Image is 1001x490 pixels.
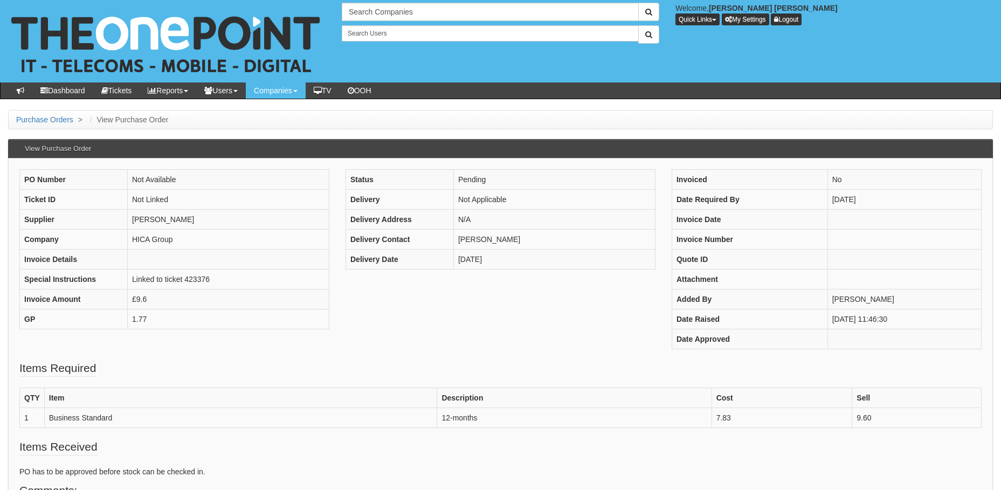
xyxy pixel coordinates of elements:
[667,3,1001,25] div: Welcome,
[128,289,329,309] td: £9.6
[44,408,437,428] td: Business Standard
[342,25,639,42] input: Search Users
[453,170,655,190] td: Pending
[20,230,128,250] th: Company
[246,82,306,99] a: Companies
[437,388,712,408] th: Description
[852,408,982,428] td: 9.60
[20,210,128,230] th: Supplier
[20,190,128,210] th: Ticket ID
[346,210,453,230] th: Delivery Address
[20,408,45,428] td: 1
[827,170,981,190] td: No
[19,439,98,456] legend: Items Received
[20,309,128,329] th: GP
[196,82,246,99] a: Users
[771,13,802,25] a: Logout
[128,190,329,210] td: Not Linked
[346,250,453,270] th: Delivery Date
[827,190,981,210] td: [DATE]
[437,408,712,428] td: 12-months
[346,190,453,210] th: Delivery
[852,388,982,408] th: Sell
[16,115,73,124] a: Purchase Orders
[32,82,93,99] a: Dashboard
[20,250,128,270] th: Invoice Details
[87,114,169,125] li: View Purchase Order
[20,170,128,190] th: PO Number
[128,309,329,329] td: 1.77
[453,190,655,210] td: Not Applicable
[20,388,45,408] th: QTY
[672,210,827,230] th: Invoice Date
[19,466,982,477] p: PO has to be approved before stock can be checked in.
[20,270,128,289] th: Special Instructions
[128,230,329,250] td: HICA Group
[20,289,128,309] th: Invoice Amount
[672,309,827,329] th: Date Raised
[672,190,827,210] th: Date Required By
[453,250,655,270] td: [DATE]
[672,250,827,270] th: Quote ID
[19,140,96,158] h3: View Purchase Order
[346,230,453,250] th: Delivery Contact
[722,13,769,25] a: My Settings
[340,82,379,99] a: OOH
[672,270,827,289] th: Attachment
[19,360,96,377] legend: Items Required
[672,170,827,190] th: Invoiced
[306,82,340,99] a: TV
[44,388,437,408] th: Item
[453,230,655,250] td: [PERSON_NAME]
[709,4,838,12] b: [PERSON_NAME] [PERSON_NAME]
[827,309,981,329] td: [DATE] 11:46:30
[140,82,196,99] a: Reports
[672,329,827,349] th: Date Approved
[346,170,453,190] th: Status
[672,230,827,250] th: Invoice Number
[672,289,827,309] th: Added By
[128,270,329,289] td: Linked to ticket 423376
[342,3,639,21] input: Search Companies
[675,13,720,25] button: Quick Links
[827,289,981,309] td: [PERSON_NAME]
[453,210,655,230] td: N/A
[712,408,852,428] td: 7.83
[75,115,85,124] span: >
[712,388,852,408] th: Cost
[128,210,329,230] td: [PERSON_NAME]
[128,170,329,190] td: Not Available
[93,82,140,99] a: Tickets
